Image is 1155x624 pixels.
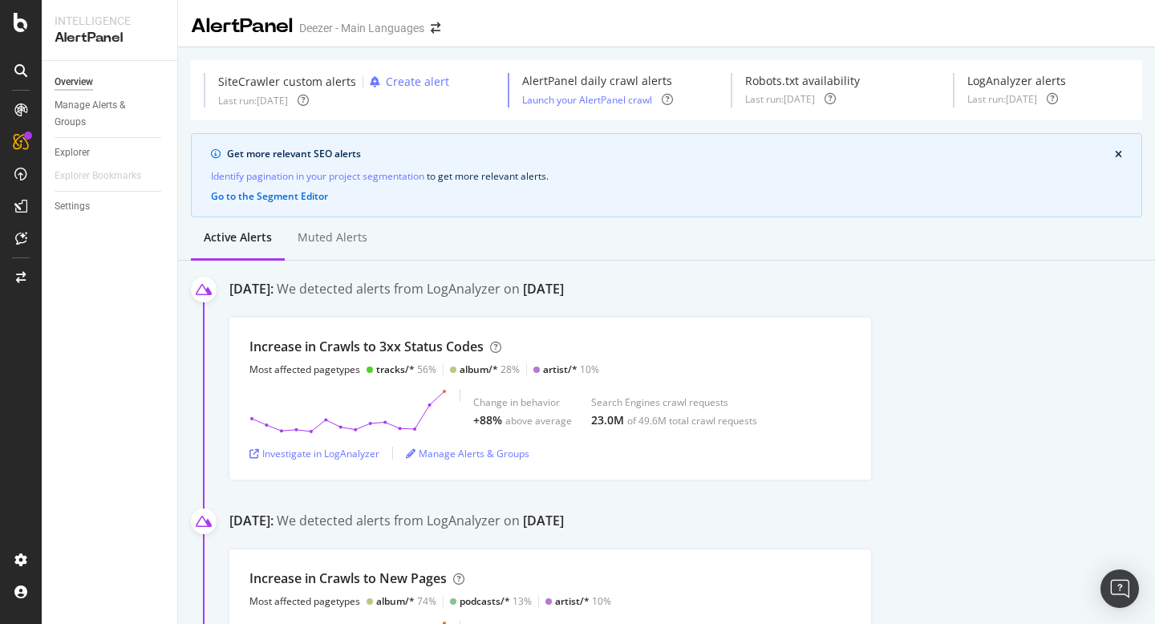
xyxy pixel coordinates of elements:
div: [DATE] [523,512,564,530]
button: close banner [1111,146,1126,164]
div: Intelligence [55,13,164,29]
div: 10% [555,594,611,608]
div: AlertPanel [55,29,164,47]
div: We detected alerts from LogAnalyzer on [277,512,564,533]
div: Increase in Crawls to New Pages [249,569,447,588]
a: Launch your AlertPanel crawl [522,93,652,107]
div: Increase in Crawls to 3xx Status Codes [249,338,484,356]
div: info banner [191,133,1142,217]
div: Most affected pagetypes [249,363,360,376]
div: 13% [460,594,532,608]
div: Get more relevant SEO alerts [227,147,1115,161]
div: Robots.txt availability [745,73,860,89]
div: [DATE] [523,280,564,298]
a: Identify pagination in your project segmentation [211,168,424,184]
div: Last run: [DATE] [967,92,1037,106]
div: Search Engines crawl requests [591,395,757,409]
a: Explorer [55,144,166,161]
div: Explorer Bookmarks [55,168,141,184]
div: above average [505,414,572,427]
button: Go to the Segment Editor [211,191,328,202]
div: of 49.6M total crawl requests [627,414,757,427]
div: +88% [473,412,502,428]
div: AlertPanel [191,13,293,40]
div: album/* [460,363,498,376]
div: 74% [376,594,436,608]
div: Last run: [DATE] [745,92,815,106]
div: Active alerts [204,229,272,245]
div: Deezer - Main Languages [299,20,424,36]
div: [DATE]: [229,280,274,302]
div: tracks/* [376,363,415,376]
div: 28% [460,363,520,376]
div: Manage Alerts & Groups [55,97,151,131]
a: Manage Alerts & Groups [55,97,166,131]
div: Most affected pagetypes [249,594,360,608]
div: artist/* [543,363,577,376]
a: Investigate in LogAnalyzer [249,447,379,460]
div: artist/* [555,594,590,608]
button: Manage Alerts & Groups [406,440,529,466]
div: 10% [543,363,599,376]
a: Manage Alerts & Groups [406,447,529,460]
div: Settings [55,198,90,215]
div: [DATE]: [229,512,274,533]
button: Launch your AlertPanel crawl [522,92,652,107]
div: Create alert [386,74,449,90]
a: Explorer Bookmarks [55,168,157,184]
div: podcasts/* [460,594,510,608]
div: LogAnalyzer alerts [967,73,1066,89]
div: Last run: [DATE] [218,94,288,107]
button: Create alert [363,73,449,91]
div: SiteCrawler custom alerts [218,74,356,90]
div: Open Intercom Messenger [1100,569,1139,608]
div: 23.0M [591,412,624,428]
div: to get more relevant alerts . [211,168,1122,184]
a: Settings [55,198,166,215]
div: arrow-right-arrow-left [431,22,440,34]
button: Investigate in LogAnalyzer [249,440,379,466]
div: AlertPanel daily crawl alerts [522,73,673,89]
a: Overview [55,74,166,91]
div: Explorer [55,144,90,161]
div: Change in behavior [473,395,572,409]
div: Overview [55,74,93,91]
div: We detected alerts from LogAnalyzer on [277,280,564,302]
div: Muted alerts [298,229,367,245]
div: 56% [376,363,436,376]
div: album/* [376,594,415,608]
